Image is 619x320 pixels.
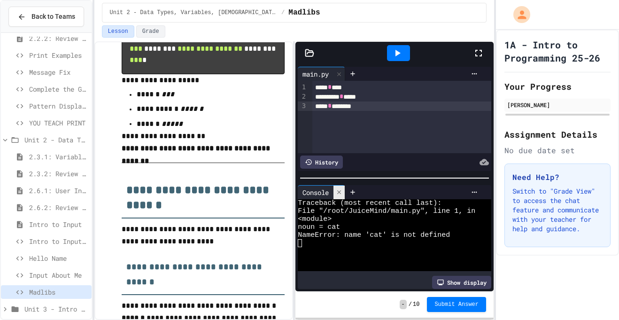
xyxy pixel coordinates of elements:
span: / [281,9,285,16]
span: Submit Answer [434,301,479,308]
span: / [409,301,412,308]
span: <module> [298,215,332,223]
span: Traceback (most recent call last): [298,199,441,207]
span: YOU TEACH PRINT [29,118,88,128]
span: Madlibs [29,287,88,297]
span: Input About Me [29,270,88,280]
span: Unit 2 - Data Types, Variables, [DEMOGRAPHIC_DATA] [24,135,88,145]
div: Show display [432,276,491,289]
span: Hello Name [29,253,88,263]
span: Message Fix [29,67,88,77]
div: Console [298,185,345,199]
h2: Your Progress [504,80,611,93]
h3: Need Help? [512,172,603,183]
button: Submit Answer [427,297,486,312]
span: Intro to Input [29,219,88,229]
button: Lesson [102,25,134,38]
span: NameError: name 'cat' is not defined [298,231,450,239]
span: Back to Teams [31,12,75,22]
div: main.py [298,67,345,81]
div: History [300,156,343,169]
div: 2 [298,92,307,101]
span: Unit 2 - Data Types, Variables, [DEMOGRAPHIC_DATA] [110,9,278,16]
span: File "/root/JuiceMind/main.py", line 1, in [298,207,475,215]
span: Pattern Display Challenge [29,101,88,111]
span: noun = cat [298,223,340,231]
span: Unit 3 - Intro to Objects [24,304,88,314]
span: 2.3.2: Review - Variables and Data Types [29,169,88,179]
div: [PERSON_NAME] [507,101,608,109]
h1: 1A - Intro to Programming 25-26 [504,38,611,64]
h2: Assignment Details [504,128,611,141]
div: No due date set [504,145,611,156]
span: Print Examples [29,50,88,60]
span: 2.3.1: Variables and Data Types [29,152,88,162]
div: main.py [298,69,333,79]
span: 2.6.1: User Input [29,186,88,195]
span: Intro to Input Exercise [29,236,88,246]
div: 1 [298,83,307,92]
button: Back to Teams [8,7,84,27]
p: Switch to "Grade View" to access the chat feature and communicate with your teacher for help and ... [512,187,603,234]
span: Madlibs [288,7,320,18]
div: 3 [298,101,307,111]
span: 10 [413,301,419,308]
div: My Account [503,4,533,25]
span: 2.2.2: Review - Hello, World! [29,33,88,43]
div: Console [298,187,333,197]
button: Grade [136,25,165,38]
span: 2.6.2: Review - User Input [29,203,88,212]
span: Complete the Greeting [29,84,88,94]
span: - [400,300,407,309]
